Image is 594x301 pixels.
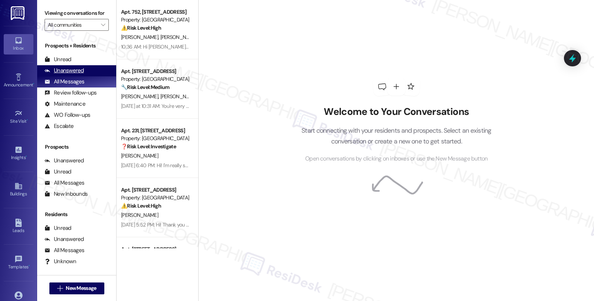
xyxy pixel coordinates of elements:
i:  [57,285,63,291]
h2: Welcome to Your Conversations [290,106,503,118]
div: Unread [45,56,71,63]
div: Property: [GEOGRAPHIC_DATA] [121,194,190,202]
span: • [26,154,27,159]
div: Unanswered [45,235,84,243]
div: Unread [45,168,71,176]
span: [PERSON_NAME] [160,93,198,100]
div: Maintenance [45,100,85,108]
label: Viewing conversations for [45,7,109,19]
span: Open conversations by clicking on inboxes or use the New Message button [305,154,487,163]
button: New Message [49,282,104,294]
div: Unanswered [45,157,84,165]
div: Property: [GEOGRAPHIC_DATA] [121,75,190,83]
div: Residents [37,211,116,218]
div: Unanswered [45,67,84,75]
strong: ⚠️ Risk Level: High [121,202,161,209]
span: [PERSON_NAME] [121,93,160,100]
img: ResiDesk Logo [11,6,26,20]
a: Templates • [4,253,33,273]
div: Prospects + Residents [37,42,116,50]
span: • [29,263,30,268]
strong: ❓ Risk Level: Investigate [121,143,176,150]
div: Property: [GEOGRAPHIC_DATA] [121,16,190,24]
div: Apt. 231, [STREET_ADDRESS] [121,127,190,135]
strong: 🔧 Risk Level: Medium [121,84,169,90]
a: Leads [4,216,33,236]
a: Buildings [4,180,33,200]
div: All Messages [45,78,84,86]
div: All Messages [45,179,84,187]
div: Apt. [STREET_ADDRESS] [121,67,190,75]
div: All Messages [45,247,84,254]
span: • [33,81,34,86]
div: Apt. [STREET_ADDRESS] [121,186,190,194]
a: Insights • [4,143,33,163]
div: Prospects [37,143,116,151]
div: [DATE] at 10:31 AM: You're very welcome! 😊 Let me know if you need help with anything else. [121,103,319,109]
div: WO Follow-ups [45,111,90,119]
div: Apt. 752, [STREET_ADDRESS] [121,8,190,16]
div: Unread [45,224,71,232]
i:  [101,22,105,28]
div: [DATE] 6:40 PM: Hi! I'm really sorry you're having to deal with that. I’ve shared the info with t... [121,162,587,169]
div: New Inbounds [45,190,88,198]
span: [PERSON_NAME] [160,34,198,40]
strong: ⚠️ Risk Level: High [121,24,161,31]
span: [PERSON_NAME] [121,34,160,40]
span: [PERSON_NAME] [121,152,158,159]
span: New Message [66,284,96,292]
span: [PERSON_NAME] [121,212,158,218]
input: All communities [48,19,97,31]
a: Inbox [4,34,33,54]
div: Property: [GEOGRAPHIC_DATA] [121,135,190,142]
a: Site Visit • [4,107,33,127]
div: Escalate [45,122,74,130]
div: Review follow-ups [45,89,97,97]
span: • [27,118,28,123]
p: Start connecting with your residents and prospects. Select an existing conversation or create a n... [290,125,503,146]
div: Unknown [45,258,76,265]
div: Apt. [STREET_ADDRESS] [121,245,190,253]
